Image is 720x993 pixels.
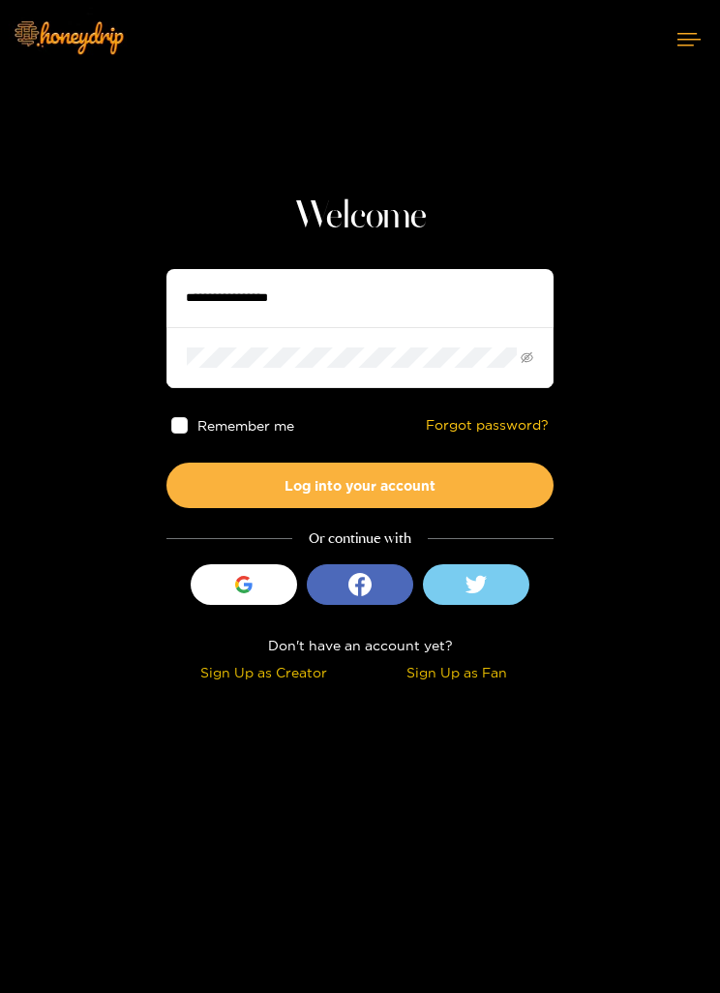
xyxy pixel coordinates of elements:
[365,661,549,683] div: Sign Up as Fan
[197,418,294,433] span: Remember me
[166,463,554,508] button: Log into your account
[521,351,533,364] span: eye-invisible
[171,661,355,683] div: Sign Up as Creator
[166,634,554,656] div: Don't have an account yet?
[166,194,554,240] h1: Welcome
[166,527,554,550] div: Or continue with
[426,417,549,434] a: Forgot password?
